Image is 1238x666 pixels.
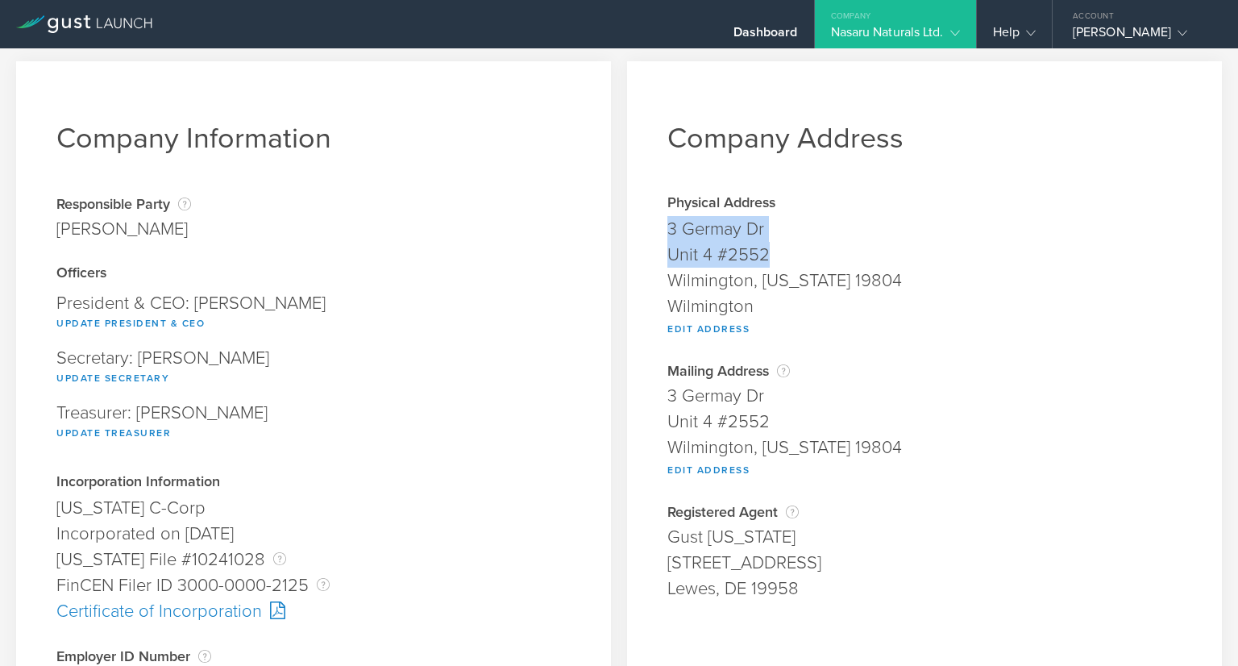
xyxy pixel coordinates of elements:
[56,521,571,547] div: Incorporated on [DATE]
[667,409,1182,435] div: Unit 4 #2552
[667,196,1182,212] div: Physical Address
[56,121,571,156] h1: Company Information
[56,598,571,624] div: Certificate of Incorporation
[667,460,750,480] button: Edit Address
[667,319,750,339] button: Edit Address
[667,550,1182,576] div: [STREET_ADDRESS]
[56,196,191,212] div: Responsible Party
[667,576,1182,601] div: Lewes, DE 19958
[56,572,571,598] div: FinCEN Filer ID 3000-0000-2125
[56,423,171,443] button: Update Treasurer
[667,504,1182,520] div: Registered Agent
[667,242,1182,268] div: Unit 4 #2552
[56,368,169,388] button: Update Secretary
[56,547,571,572] div: [US_STATE] File #10241028
[56,314,205,333] button: Update President & CEO
[56,341,571,396] div: Secretary: [PERSON_NAME]
[733,24,798,48] div: Dashboard
[667,216,1182,242] div: 3 Germay Dr
[831,24,960,48] div: Nasaru Naturals Ltd.
[667,363,1182,379] div: Mailing Address
[667,435,1182,460] div: Wilmington, [US_STATE] 19804
[56,286,571,341] div: President & CEO: [PERSON_NAME]
[56,648,571,664] div: Employer ID Number
[56,475,571,491] div: Incorporation Information
[667,524,1182,550] div: Gust [US_STATE]
[667,121,1182,156] h1: Company Address
[56,266,571,282] div: Officers
[56,216,191,242] div: [PERSON_NAME]
[56,396,571,451] div: Treasurer: [PERSON_NAME]
[993,24,1036,48] div: Help
[667,383,1182,409] div: 3 Germay Dr
[1073,24,1210,48] div: [PERSON_NAME]
[56,495,571,521] div: [US_STATE] C-Corp
[667,268,1182,293] div: Wilmington, [US_STATE] 19804
[667,293,1182,319] div: Wilmington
